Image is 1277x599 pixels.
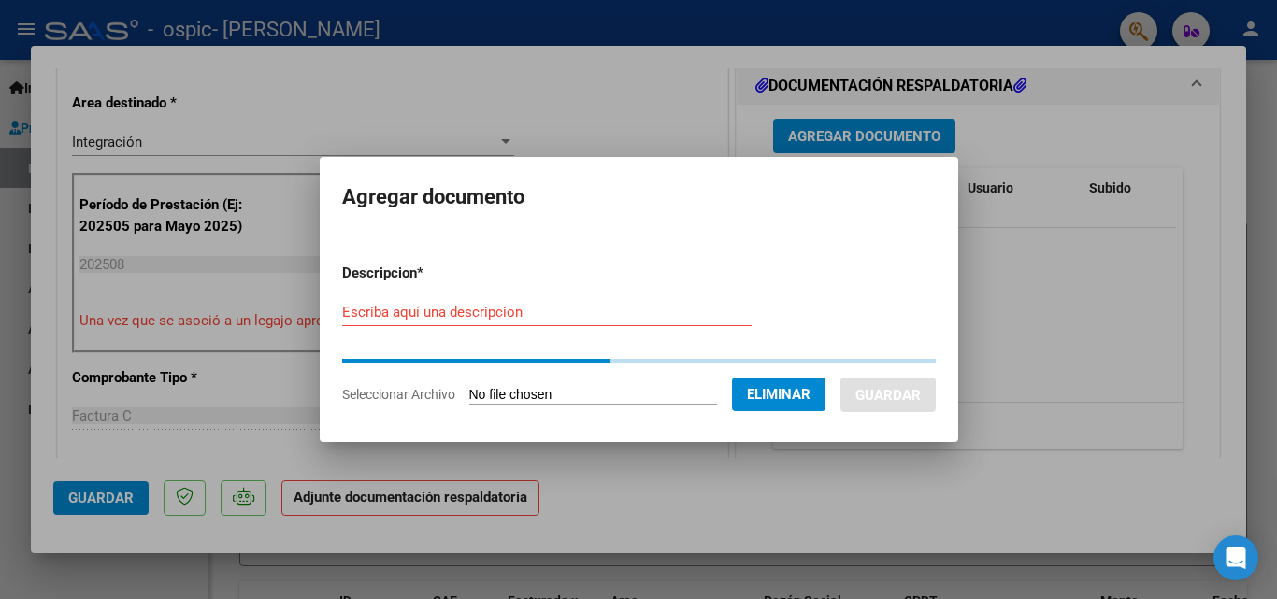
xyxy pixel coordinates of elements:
[342,179,936,215] h2: Agregar documento
[342,263,521,284] p: Descripcion
[747,386,811,403] span: Eliminar
[855,387,921,404] span: Guardar
[1213,535,1258,580] div: Open Intercom Messenger
[342,387,455,402] span: Seleccionar Archivo
[732,378,825,411] button: Eliminar
[840,378,936,412] button: Guardar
